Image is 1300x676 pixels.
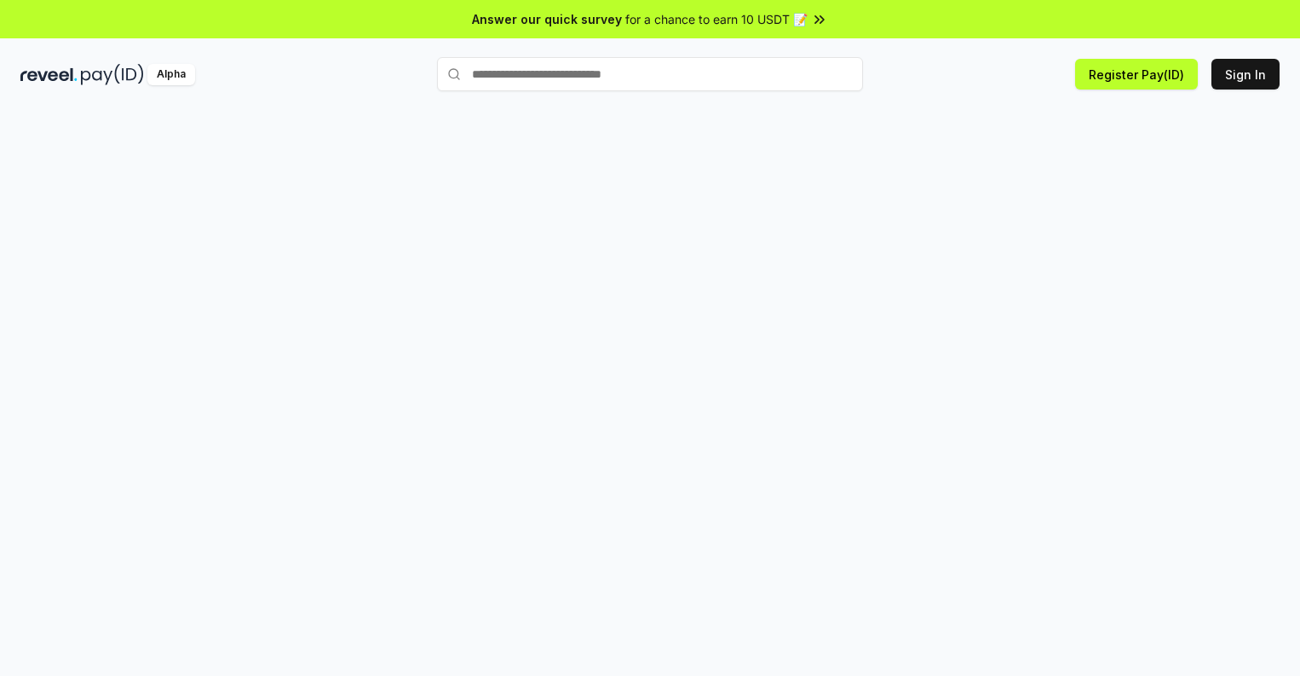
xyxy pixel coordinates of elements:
[625,10,808,28] span: for a chance to earn 10 USDT 📝
[472,10,622,28] span: Answer our quick survey
[147,64,195,85] div: Alpha
[20,64,78,85] img: reveel_dark
[81,64,144,85] img: pay_id
[1075,59,1198,90] button: Register Pay(ID)
[1211,59,1280,90] button: Sign In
